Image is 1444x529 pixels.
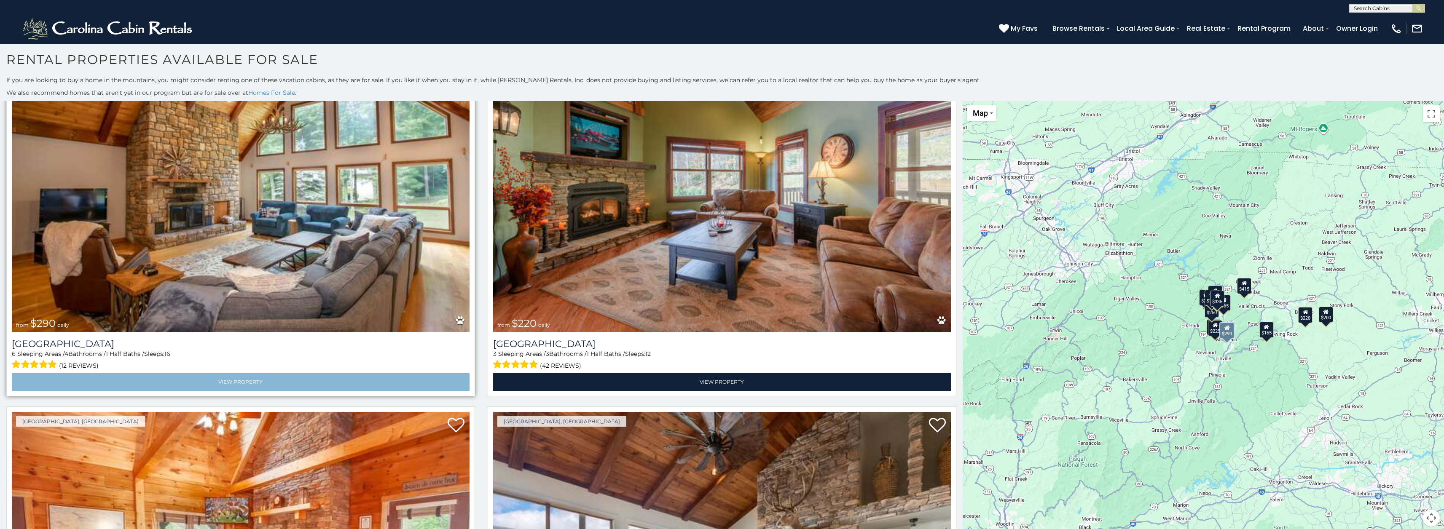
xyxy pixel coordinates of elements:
span: 4 [64,350,68,358]
img: mail-regular-white.png [1411,23,1423,35]
span: (42 reviews) [540,360,581,371]
img: phone-regular-white.png [1390,23,1402,35]
img: White-1-2.png [21,16,196,41]
a: Rental Program [1233,21,1295,36]
span: daily [538,322,550,328]
div: $265 [1199,290,1213,306]
button: Map camera controls [1423,510,1440,526]
div: $220 [1298,307,1312,323]
div: $420 [1207,319,1221,335]
span: (12 reviews) [59,360,99,371]
span: $290 [30,317,56,329]
a: Summit Creek from $220 daily [493,26,951,332]
span: 3 [493,350,497,358]
a: View Property [12,373,470,390]
a: Add to favorites [929,417,946,435]
span: from [16,322,29,328]
a: Homes For Sale [248,89,295,96]
a: [GEOGRAPHIC_DATA], [GEOGRAPHIC_DATA] [16,416,145,427]
a: Sugar Mountain Lodge from $290 daily [12,26,470,332]
span: 3 [546,350,549,358]
span: 1 Half Baths / [587,350,625,358]
span: daily [57,322,69,328]
span: $220 [512,317,537,329]
a: Owner Login [1332,21,1382,36]
h3: Summit Creek [493,338,951,350]
div: $225 [1208,320,1222,336]
span: 12 [645,350,651,358]
div: Sleeping Areas / Bathrooms / Sleeps: [493,350,951,371]
a: [GEOGRAPHIC_DATA] [12,338,470,350]
img: Sugar Mountain Lodge [12,26,470,332]
div: $135 [1208,286,1222,302]
a: [GEOGRAPHIC_DATA], [GEOGRAPHIC_DATA] [497,416,626,427]
div: Sleeping Areas / Bathrooms / Sleeps: [12,350,470,371]
button: Change map style [967,105,996,121]
a: [GEOGRAPHIC_DATA] [493,338,951,350]
span: from [497,322,510,328]
h3: Sugar Mountain Lodge [12,338,470,350]
div: $335 [1210,291,1224,307]
span: My Favs [1011,23,1038,34]
div: $200 [1205,290,1219,306]
a: Add to favorites [448,417,464,435]
a: Local Area Guide [1113,21,1179,36]
div: $250 [1205,302,1219,318]
span: 1 Half Baths / [106,350,144,358]
span: 16 [164,350,170,358]
img: Summit Creek [493,26,951,332]
a: Browse Rentals [1048,21,1109,36]
a: About [1299,21,1328,36]
span: 6 [12,350,16,358]
button: Toggle fullscreen view [1423,105,1440,122]
div: $165 [1259,322,1274,338]
div: $290 [1219,322,1235,339]
div: $415 [1237,278,1251,294]
div: $200 [1319,307,1333,323]
a: Real Estate [1183,21,1229,36]
span: Map [973,109,988,118]
a: View Property [493,373,951,390]
a: My Favs [999,23,1040,34]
